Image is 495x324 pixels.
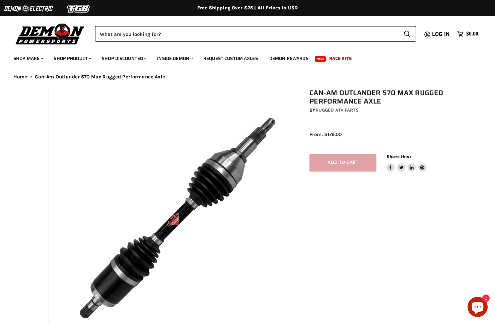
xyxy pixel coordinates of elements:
ul: Main menu [8,49,477,65]
a: Log in [429,31,454,37]
h1: Can-Am Outlander 570 Max Rugged Performance Axle [309,89,450,106]
div: by [309,107,450,114]
a: $0.00 [454,29,482,39]
inbox-online-store-chat: Shopify online store chat [466,297,490,319]
a: Request Custom Axles [198,52,263,65]
a: Rugged ATV Parts [315,107,359,113]
aside: Share this: [386,154,426,172]
a: Shop Make [8,52,47,65]
span: Can-Am Outlander 570 Max Rugged Performance Axle [35,74,165,80]
button: Search [398,26,416,42]
img: TGB Logo 2 [54,2,104,15]
a: Shop Product [49,52,95,65]
span: Log in [432,30,450,38]
input: Search [95,26,398,42]
a: Inside Demon [152,52,197,65]
form: Product [95,26,416,42]
span: New! [315,56,326,62]
a: Shop Discounted [97,52,151,65]
img: Demon Powersports [13,22,87,46]
a: Race Kits [324,52,357,65]
span: $0.00 [466,31,478,37]
img: Demon Electric Logo 2 [3,2,54,15]
a: Demon Rewards [264,52,313,65]
a: Home [13,74,27,80]
span: Share this: [386,154,411,159]
span: From: $179.00 [309,131,342,137]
